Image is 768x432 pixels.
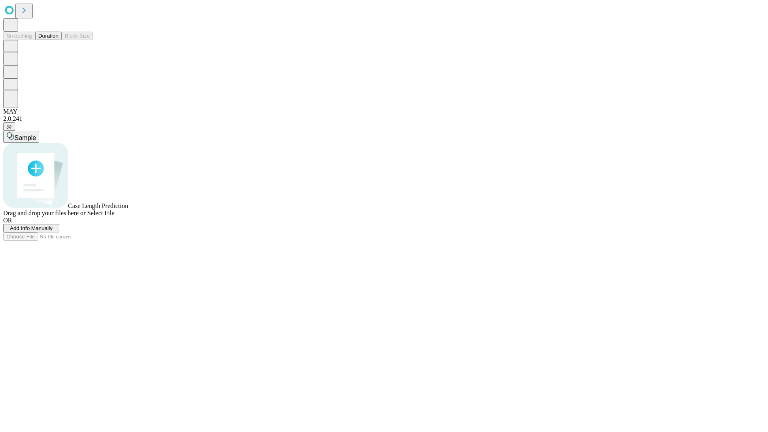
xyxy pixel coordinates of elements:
[68,202,128,209] span: Case Length Prediction
[3,115,765,122] div: 2.0.241
[3,32,35,40] button: Smoothing
[14,134,36,141] span: Sample
[3,131,39,143] button: Sample
[10,225,53,231] span: Add Info Manually
[3,224,59,232] button: Add Info Manually
[3,217,12,224] span: OR
[87,210,114,216] span: Select File
[62,32,93,40] button: Block Size
[35,32,62,40] button: Duration
[3,108,765,115] div: MAY
[3,210,86,216] span: Drag and drop your files here or
[3,122,15,131] button: @
[6,124,12,130] span: @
